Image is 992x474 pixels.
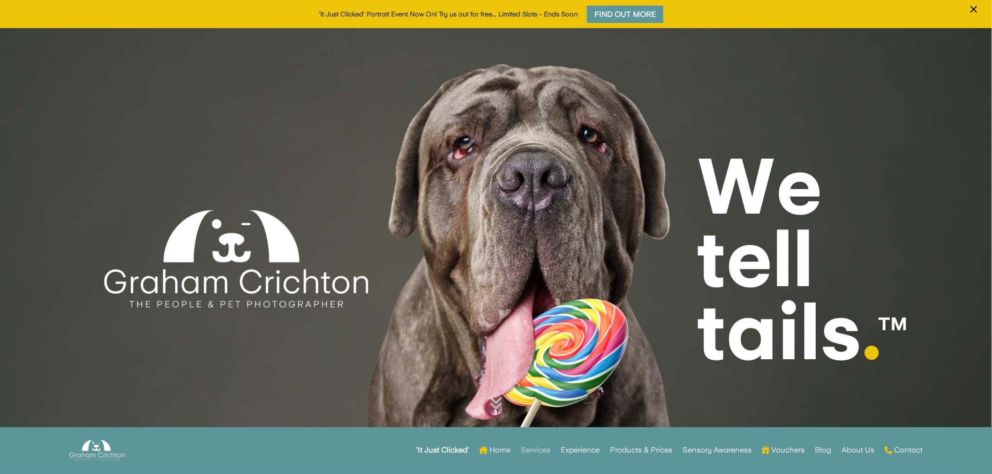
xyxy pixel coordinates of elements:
a: Services [521,432,550,468]
a: Contact [885,432,923,468]
a: Blog [815,432,831,468]
img: website_grey.svg [15,24,23,32]
span: × [969,0,978,18]
a: Home [479,432,511,468]
a: About Us [842,432,874,468]
strong: ‘It Just Clicked’ [416,447,469,453]
a: Sensory Awareness [683,432,752,468]
img: logo_orange.svg [15,15,23,22]
a: Products & Prices [610,432,672,468]
a: Experience [561,432,600,468]
div: Domain: [DOMAIN_NAME] [24,24,103,32]
img: Graham Crichton Photography Logo - Graham Crichton - Belfast Family & Pet Photography Studio [69,437,125,463]
a: ‘It Just Clicked’ [416,432,469,468]
img: tab_domain_overview_orange.svg [25,54,33,62]
div: v 4.0.25 [26,15,46,22]
div: Domain Overview [36,55,84,61]
a: 'It Just Clicked' Portrait Event Now On! Try us out for free... Limited Slots - Ends Soon [319,10,578,18]
a: Find Out More [585,3,666,25]
button: × [965,1,983,29]
a: Vouchers [762,432,804,468]
img: tab_keywords_by_traffic_grey.svg [93,54,101,62]
div: Keywords by Traffic [104,55,158,61]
